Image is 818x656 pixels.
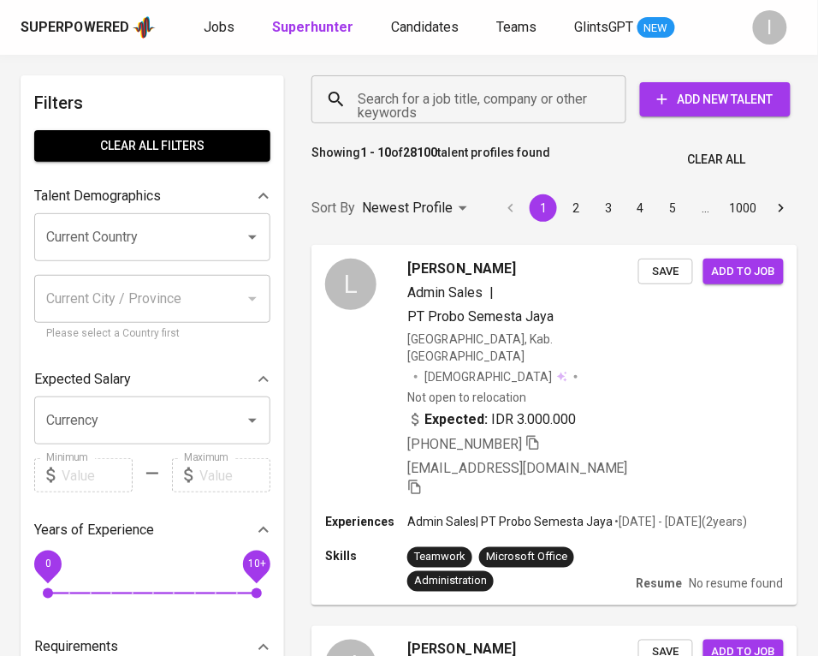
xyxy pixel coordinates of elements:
[204,19,234,35] span: Jobs
[725,194,762,222] button: Go to page 1000
[613,513,748,530] p: • [DATE] - [DATE] ( 2 years )
[690,575,784,592] p: No resume found
[688,149,746,170] span: Clear All
[496,17,540,39] a: Teams
[407,460,628,476] span: [EMAIL_ADDRESS][DOMAIN_NAME]
[34,179,270,213] div: Talent Demographics
[204,17,238,39] a: Jobs
[647,262,685,282] span: Save
[681,144,753,176] button: Clear All
[703,259,784,285] button: Add to job
[530,194,557,222] button: page 1
[407,409,576,430] div: IDR 3.000.000
[638,259,693,285] button: Save
[407,259,516,279] span: [PERSON_NAME]
[21,18,129,38] div: Superpowered
[362,193,473,224] div: Newest Profile
[34,520,154,540] p: Years of Experience
[362,198,453,218] p: Newest Profile
[325,513,407,530] p: Experiences
[403,146,437,159] b: 28100
[486,549,567,565] div: Microsoft Office
[562,194,590,222] button: Go to page 2
[495,194,797,222] nav: pagination navigation
[407,389,526,406] p: Not open to relocation
[34,362,270,397] div: Expected Salary
[34,369,131,390] p: Expected Salary
[768,194,795,222] button: Go to next page
[272,17,357,39] a: Superhunter
[414,573,487,589] div: Administration
[21,15,156,40] a: Superpoweredapp logo
[34,513,270,547] div: Years of Experience
[44,558,50,570] span: 0
[424,409,488,430] b: Expected:
[574,19,634,35] span: GlintsGPT
[311,198,355,218] p: Sort By
[311,144,550,176] p: Showing of talent profiles found
[627,194,655,222] button: Go to page 4
[391,17,462,39] a: Candidates
[48,135,257,157] span: Clear All filters
[637,575,683,592] p: Resume
[640,82,791,116] button: Add New Talent
[272,19,353,35] b: Superhunter
[407,308,554,325] span: PT Probo Semesta Jaya
[712,262,775,282] span: Add to job
[407,436,522,452] span: [PHONE_NUMBER]
[199,458,270,492] input: Value
[240,225,264,249] button: Open
[391,19,459,35] span: Candidates
[407,513,613,530] p: Admin Sales | PT Probo Semesta Jaya
[325,259,376,310] div: L
[311,245,797,605] a: L[PERSON_NAME]Admin Sales|PT Probo Semesta Jaya[GEOGRAPHIC_DATA], Kab. [GEOGRAPHIC_DATA][DEMOGRAP...
[240,409,264,432] button: Open
[753,10,787,45] div: I
[34,89,270,116] h6: Filters
[46,325,258,343] p: Please select a Country first
[360,146,391,159] b: 1 - 10
[637,20,675,37] span: NEW
[34,186,161,206] p: Talent Demographics
[414,549,465,565] div: Teamwork
[62,458,133,492] input: Value
[660,194,687,222] button: Go to page 5
[407,331,638,365] div: [GEOGRAPHIC_DATA], Kab. [GEOGRAPHIC_DATA]
[489,283,494,303] span: |
[424,368,554,385] span: [DEMOGRAPHIC_DATA]
[34,130,270,162] button: Clear All filters
[496,19,536,35] span: Teams
[595,194,622,222] button: Go to page 3
[247,558,265,570] span: 10+
[574,17,675,39] a: GlintsGPT NEW
[133,15,156,40] img: app logo
[407,284,483,301] span: Admin Sales
[325,547,407,564] p: Skills
[654,89,777,110] span: Add New Talent
[692,200,720,217] div: …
